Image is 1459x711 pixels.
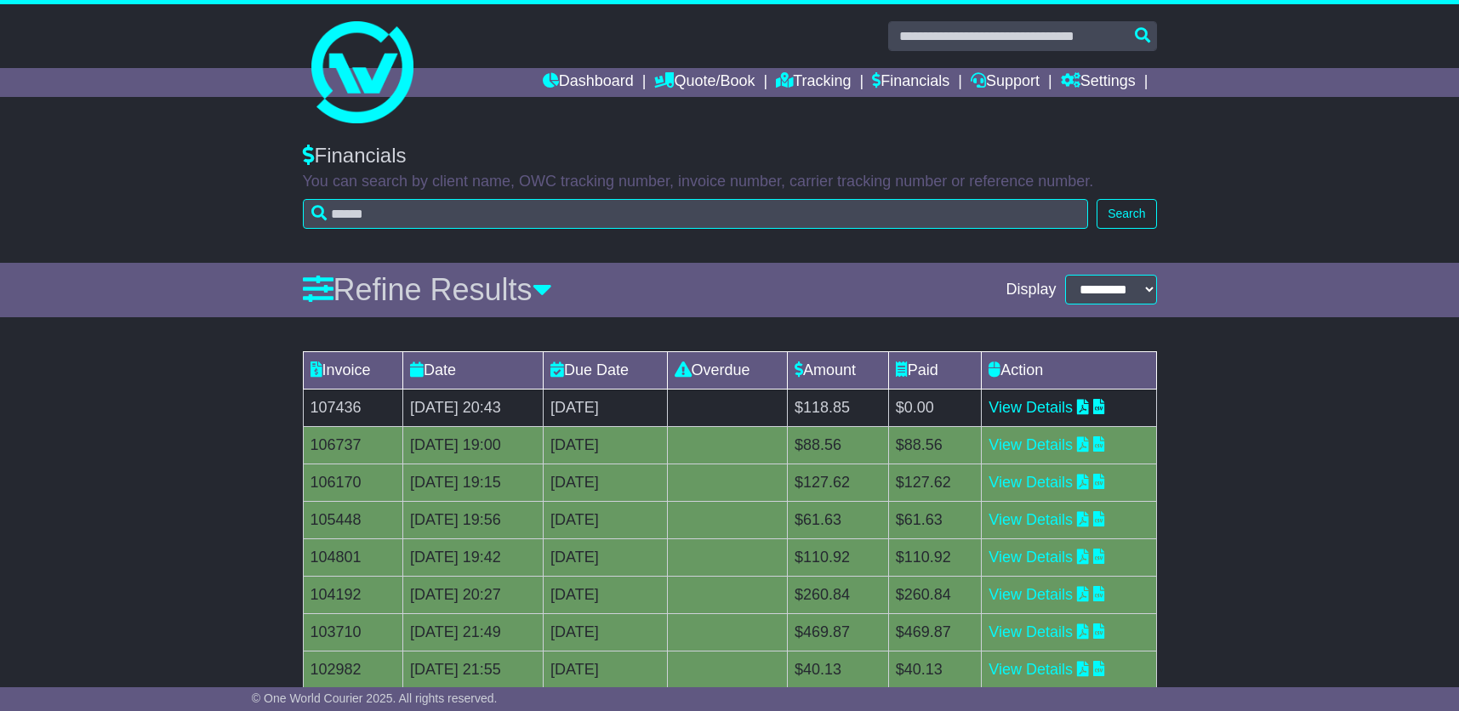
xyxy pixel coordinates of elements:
td: 106737 [303,426,402,464]
td: $127.62 [788,464,889,501]
td: Paid [888,351,982,389]
td: Date [402,351,543,389]
td: [DATE] [544,651,667,688]
td: $61.63 [788,501,889,538]
td: 103710 [303,613,402,651]
td: $110.92 [788,538,889,576]
td: [DATE] 21:49 [402,613,543,651]
td: [DATE] [544,613,667,651]
td: [DATE] [544,389,667,426]
td: [DATE] 19:00 [402,426,543,464]
span: Display [1006,281,1056,299]
td: $0.00 [888,389,982,426]
a: View Details [989,399,1073,416]
span: © One World Courier 2025. All rights reserved. [252,691,498,705]
td: $61.63 [888,501,982,538]
td: [DATE] 20:27 [402,576,543,613]
button: Search [1097,199,1156,229]
td: [DATE] 21:55 [402,651,543,688]
td: $88.56 [788,426,889,464]
td: [DATE] [544,464,667,501]
td: 105448 [303,501,402,538]
td: [DATE] 19:56 [402,501,543,538]
a: View Details [989,661,1073,678]
td: $127.62 [888,464,982,501]
td: Action [982,351,1156,389]
td: [DATE] [544,426,667,464]
td: [DATE] [544,576,667,613]
a: Settings [1061,68,1136,97]
td: $469.87 [888,613,982,651]
a: Dashboard [543,68,634,97]
a: Support [971,68,1040,97]
td: $40.13 [788,651,889,688]
td: $118.85 [788,389,889,426]
td: $469.87 [788,613,889,651]
td: $88.56 [888,426,982,464]
a: View Details [989,549,1073,566]
a: View Details [989,586,1073,603]
a: Quote/Book [654,68,755,97]
td: 104801 [303,538,402,576]
td: [DATE] 19:15 [402,464,543,501]
td: 102982 [303,651,402,688]
td: $260.84 [888,576,982,613]
a: View Details [989,623,1073,640]
td: Due Date [544,351,667,389]
a: View Details [989,511,1073,528]
td: 107436 [303,389,402,426]
td: [DATE] 20:43 [402,389,543,426]
td: $260.84 [788,576,889,613]
td: [DATE] [544,501,667,538]
a: Tracking [776,68,851,97]
td: [DATE] 19:42 [402,538,543,576]
td: 106170 [303,464,402,501]
td: Amount [788,351,889,389]
td: 104192 [303,576,402,613]
a: View Details [989,436,1073,453]
td: Invoice [303,351,402,389]
div: Financials [303,144,1157,168]
a: Refine Results [303,272,552,307]
td: [DATE] [544,538,667,576]
td: Overdue [667,351,787,389]
a: Financials [872,68,949,97]
a: View Details [989,474,1073,491]
td: $40.13 [888,651,982,688]
p: You can search by client name, OWC tracking number, invoice number, carrier tracking number or re... [303,173,1157,191]
td: $110.92 [888,538,982,576]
